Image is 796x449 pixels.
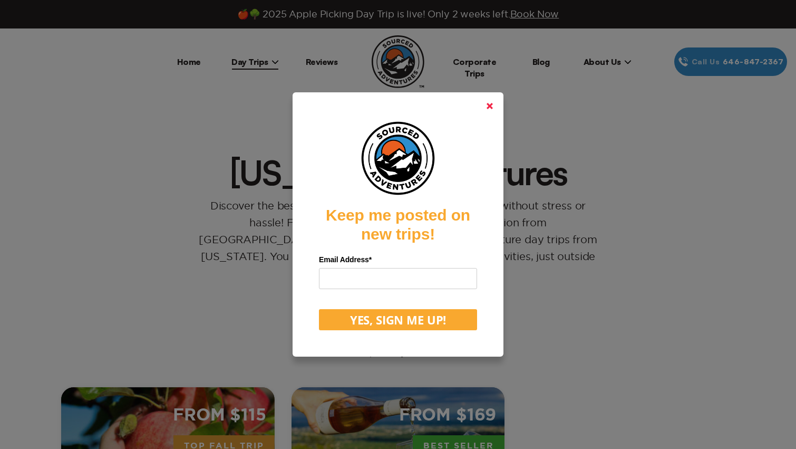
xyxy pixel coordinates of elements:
label: Email Address [319,252,477,268]
strong: Keep me posted on new trips! [326,206,470,243]
a: Close [477,93,502,119]
img: embeddable_f52835b3-fa50-4962-8cab-d8092fc8502a.png [358,119,438,198]
span: Required [369,255,372,264]
button: YES, SIGN ME UP! [319,309,477,330]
